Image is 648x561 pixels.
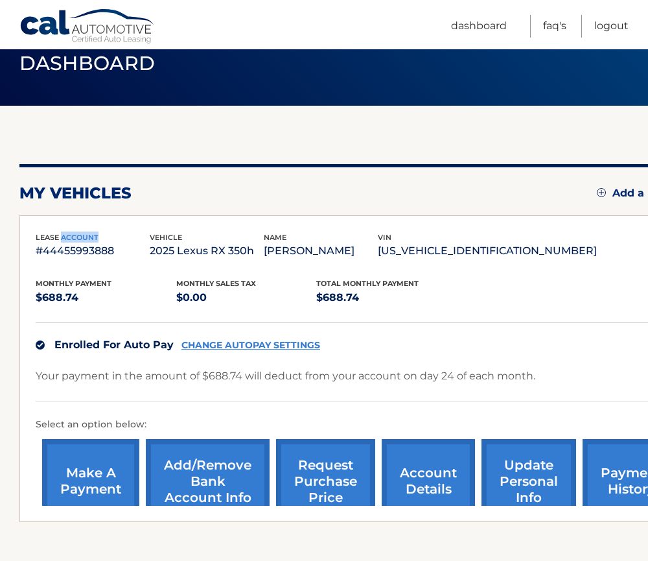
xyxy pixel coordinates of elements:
[543,15,566,38] a: FAQ's
[19,8,156,46] a: Cal Automotive
[481,439,576,524] a: update personal info
[36,233,98,242] span: lease account
[176,279,256,288] span: Monthly sales Tax
[276,439,375,524] a: request purchase price
[36,279,111,288] span: Monthly Payment
[42,439,139,524] a: make a payment
[19,184,132,203] h2: my vehicles
[594,15,629,38] a: Logout
[316,289,457,307] p: $688.74
[146,439,270,524] a: Add/Remove bank account info
[451,15,507,38] a: Dashboard
[378,242,597,260] p: [US_VEHICLE_IDENTIFICATION_NUMBER]
[378,233,391,242] span: vin
[176,289,317,307] p: $0.00
[181,340,320,351] a: CHANGE AUTOPAY SETTINGS
[19,51,156,75] span: Dashboard
[382,439,475,524] a: account details
[36,367,535,385] p: Your payment in the amount of $688.74 will deduct from your account on day 24 of each month.
[597,188,606,197] img: add.svg
[264,233,286,242] span: name
[36,242,150,260] p: #44455993888
[150,233,182,242] span: vehicle
[36,340,45,350] img: check.svg
[36,289,176,307] p: $688.74
[316,279,419,288] span: Total Monthly Payment
[150,242,264,260] p: 2025 Lexus RX 350h
[264,242,378,260] p: [PERSON_NAME]
[54,339,174,351] span: Enrolled For Auto Pay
